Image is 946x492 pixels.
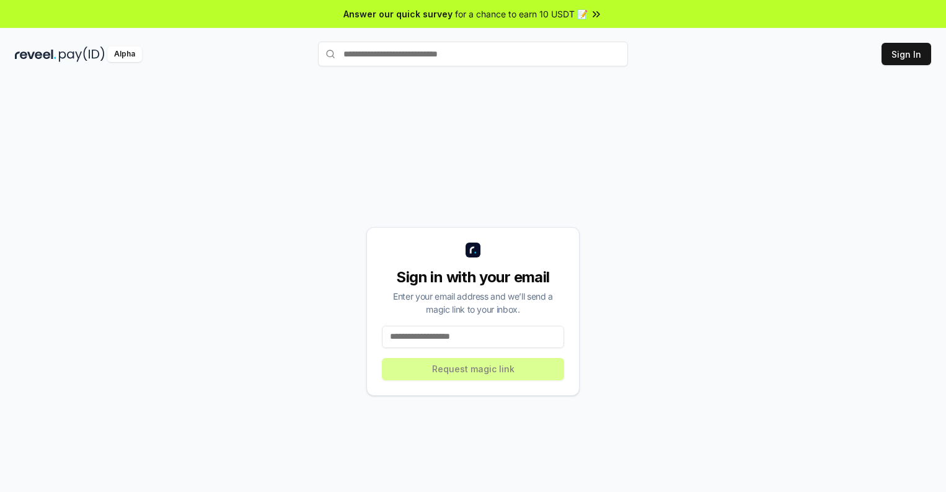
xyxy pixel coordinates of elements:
[343,7,453,20] span: Answer our quick survey
[59,47,105,62] img: pay_id
[382,267,564,287] div: Sign in with your email
[455,7,588,20] span: for a chance to earn 10 USDT 📝
[107,47,142,62] div: Alpha
[382,290,564,316] div: Enter your email address and we’ll send a magic link to your inbox.
[882,43,931,65] button: Sign In
[466,243,480,257] img: logo_small
[15,47,56,62] img: reveel_dark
